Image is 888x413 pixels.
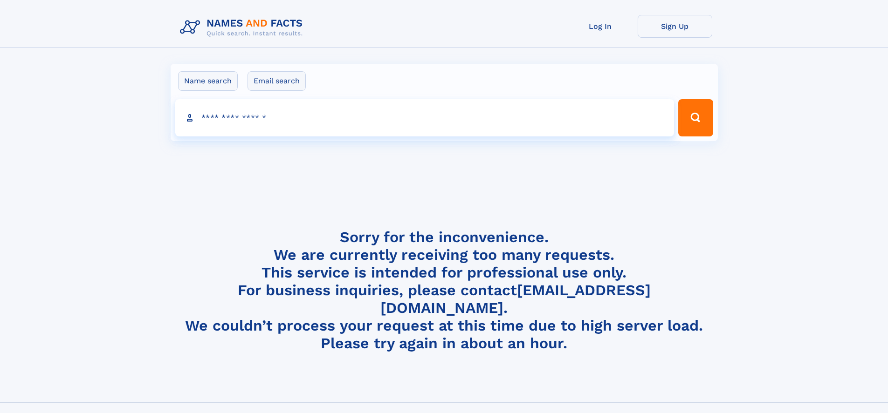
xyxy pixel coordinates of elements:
[176,15,310,40] img: Logo Names and Facts
[563,15,638,38] a: Log In
[638,15,712,38] a: Sign Up
[380,281,651,317] a: [EMAIL_ADDRESS][DOMAIN_NAME]
[175,99,675,136] input: search input
[248,71,306,91] label: Email search
[176,228,712,352] h4: Sorry for the inconvenience. We are currently receiving too many requests. This service is intend...
[678,99,713,136] button: Search Button
[178,71,238,91] label: Name search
